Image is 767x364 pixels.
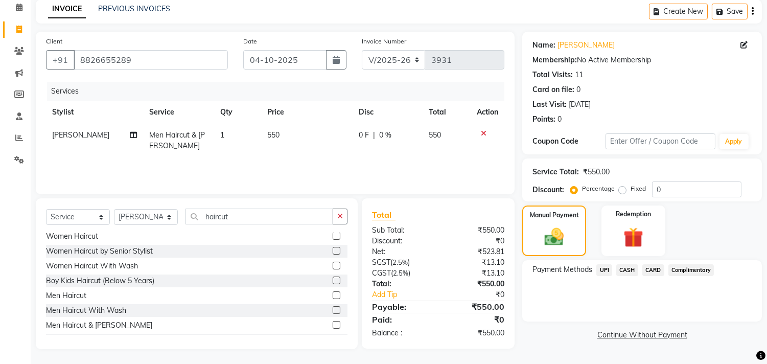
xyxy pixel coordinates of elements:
[364,225,438,236] div: Sub Total:
[46,276,154,286] div: Boy Kids Haircut (Below 5 Years)
[144,101,215,124] th: Service
[532,114,555,125] div: Points:
[471,101,504,124] th: Action
[46,261,138,271] div: Women Haircut With Wash
[46,101,144,124] th: Stylist
[220,130,224,140] span: 1
[569,99,591,110] div: [DATE]
[46,290,86,301] div: Men Haircut
[364,313,438,326] div: Paid:
[631,184,646,193] label: Fixed
[642,264,664,276] span: CARD
[438,257,513,268] div: ₹13.10
[532,40,555,51] div: Name:
[712,4,748,19] button: Save
[616,210,651,219] label: Redemption
[364,328,438,338] div: Balance :
[74,50,228,70] input: Search by Name/Mobile/Email/Code
[532,167,579,177] div: Service Total:
[214,101,261,124] th: Qty
[438,279,513,289] div: ₹550.00
[575,70,583,80] div: 11
[451,289,513,300] div: ₹0
[372,258,390,267] span: SGST
[532,70,573,80] div: Total Visits:
[364,236,438,246] div: Discount:
[364,301,438,313] div: Payable:
[532,185,564,195] div: Discount:
[438,236,513,246] div: ₹0
[557,114,562,125] div: 0
[364,289,451,300] a: Add Tip
[438,301,513,313] div: ₹550.00
[557,40,615,51] a: [PERSON_NAME]
[185,209,333,224] input: Search or Scan
[353,101,423,124] th: Disc
[393,269,408,277] span: 2.5%
[649,4,708,19] button: Create New
[46,320,152,331] div: Men Haircut & [PERSON_NAME]
[98,4,170,13] a: PREVIOUS INVOICES
[596,264,612,276] span: UPI
[438,225,513,236] div: ₹550.00
[524,330,760,340] a: Continue Without Payment
[582,184,615,193] label: Percentage
[46,50,75,70] button: +91
[532,55,752,65] div: No Active Membership
[532,84,574,95] div: Card on file:
[668,264,714,276] span: Complimentary
[267,130,280,140] span: 550
[617,225,649,250] img: _gift.svg
[438,328,513,338] div: ₹550.00
[606,133,715,149] input: Enter Offer / Coupon Code
[364,279,438,289] div: Total:
[392,258,408,266] span: 2.5%
[532,136,606,147] div: Coupon Code
[47,82,512,101] div: Services
[423,101,471,124] th: Total
[46,246,153,257] div: Women Haircut by Senior Stylist
[576,84,580,95] div: 0
[429,130,441,140] span: 550
[438,313,513,326] div: ₹0
[46,37,62,46] label: Client
[362,37,406,46] label: Invoice Number
[52,130,109,140] span: [PERSON_NAME]
[530,211,579,220] label: Manual Payment
[379,130,391,141] span: 0 %
[364,246,438,257] div: Net:
[532,55,577,65] div: Membership:
[364,257,438,268] div: ( )
[150,130,205,150] span: Men Haircut & [PERSON_NAME]
[532,99,567,110] div: Last Visit:
[359,130,369,141] span: 0 F
[46,231,98,242] div: Women Haircut
[364,268,438,279] div: ( )
[532,264,592,275] span: Payment Methods
[372,268,391,278] span: CGST
[373,130,375,141] span: |
[438,246,513,257] div: ₹523.81
[438,268,513,279] div: ₹13.10
[539,226,569,248] img: _cash.svg
[243,37,257,46] label: Date
[372,210,396,220] span: Total
[261,101,353,124] th: Price
[583,167,610,177] div: ₹550.00
[616,264,638,276] span: CASH
[719,134,749,149] button: Apply
[46,305,126,316] div: Men Haircut With Wash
